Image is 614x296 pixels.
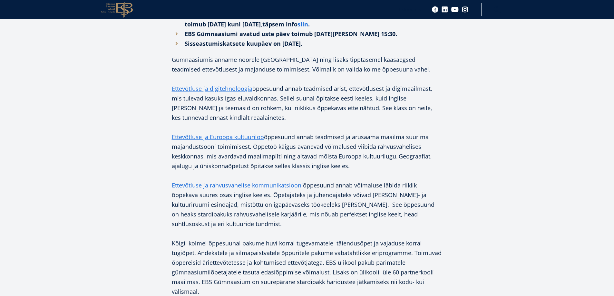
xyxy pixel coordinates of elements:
[172,84,252,93] a: Ettevõtluse ja digitehnoloogia
[262,20,310,28] strong: täpsem info .
[185,30,397,38] strong: EBS Gümnaasiumi avatud uste päev toimub [DATE][PERSON_NAME] 15:30.
[172,84,443,122] p: õppesuund annab teadmised ärist, ettevõtlusest ja digimaailmast, mis tulevad kasuks igas eluvaldk...
[185,11,424,28] strong: EBS Gümnaasiumi sisseastumiskatsetele registreerimine 2025 / 2026 õppeaastaks toimub
[2,90,6,94] input: Ettevõtlus ja digitehnoloogia
[2,98,6,102] input: Ettevõtlus ja Euroopa kultuurilugu
[172,122,443,171] p: õppesuund annab teadmised ja arusaama maailma suurima majandustsooni toimimisest. Õppetöö käigus ...
[172,39,443,48] li: .
[135,0,165,6] span: Perekonnanimi
[208,20,261,28] strong: [DATE] kuni [DATE]
[172,180,303,190] a: Ettevõtluse ja rahvusvahelise kommunikatsiooni
[172,132,264,142] a: Ettevõtluse ja Euroopa kultuuriloo
[172,55,443,74] p: Gümnaasiumis anname noorele [GEOGRAPHIC_DATA] ning lisaks tipptasemel kaasaegsed teadmised ettevõ...
[282,40,301,47] strong: [DATE]
[462,6,468,13] a: Instagram
[7,90,62,95] span: Ettevõtlus ja digitehnoloogia
[297,19,308,29] a: siin
[432,6,438,13] a: Facebook
[442,6,448,13] a: Linkedin
[451,6,459,13] a: Youtube
[7,98,73,104] span: Ettevõtlus ja Euroopa kultuurilugu
[185,40,281,47] strong: Sisseastumiskatsete kuupäev on
[2,107,6,111] input: Ettevõtlus ja rahvusvaheline kommunikatsioon
[7,106,98,112] span: Ettevõtlus ja rahvusvaheline kommunikatsioon
[172,171,443,229] p: õppesuund annab võimaluse läbida riiklik õppekava suures osas inglise keeles. Õpetajateks ja juhe...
